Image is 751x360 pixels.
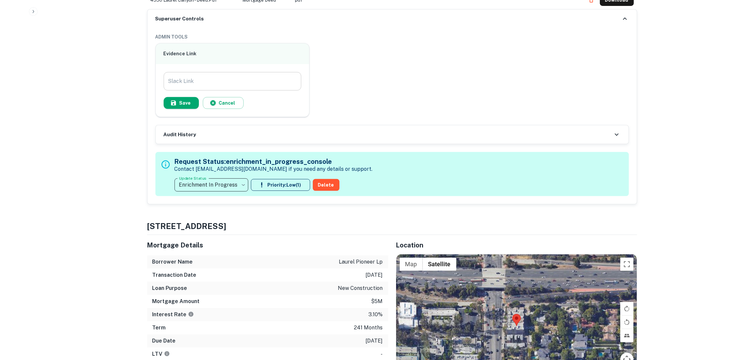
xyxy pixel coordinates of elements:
button: Tilt map [620,329,633,342]
h6: Due Date [152,337,176,345]
button: Rotate map clockwise [620,302,633,315]
label: Update Status [179,175,206,181]
h5: Request Status: enrichment_in_progress_console [174,157,373,167]
button: Priority:Low(1) [251,179,310,191]
h6: Evidence Link [164,50,302,58]
button: Delete [313,179,339,191]
div: Enrichment In Progress [174,176,248,194]
h6: Mortgage Amount [152,297,200,305]
h6: Audit History [164,131,196,139]
button: Save [164,97,199,109]
svg: LTVs displayed on the website are for informational purposes only and may be reported incorrectly... [164,351,170,357]
h6: Superuser Controls [155,15,204,23]
button: Show satellite imagery [423,258,456,271]
p: new construction [338,284,383,292]
p: [DATE] [366,271,383,279]
h6: ADMIN TOOLS [155,33,629,40]
h6: Term [152,324,166,332]
button: Toggle fullscreen view [620,258,633,271]
h6: Transaction Date [152,271,197,279]
h6: LTV [152,350,170,358]
h6: Loan Purpose [152,284,187,292]
h5: Mortgage Details [147,240,388,250]
button: Show street map [400,258,423,271]
p: laurel pioneer lp [339,258,383,266]
button: Cancel [203,97,244,109]
p: [DATE] [366,337,383,345]
h6: Interest Rate [152,311,194,319]
h5: Location [396,240,637,250]
p: Contact [EMAIL_ADDRESS][DOMAIN_NAME] if you need any details or support. [174,165,373,173]
p: 3.10% [369,311,383,319]
button: Rotate map counterclockwise [620,316,633,329]
h4: [STREET_ADDRESS] [147,220,637,232]
h6: Borrower Name [152,258,193,266]
p: $5m [371,297,383,305]
p: 241 months [354,324,383,332]
iframe: Chat Widget [718,307,751,339]
p: - [381,350,383,358]
svg: The interest rates displayed on the website are for informational purposes only and may be report... [188,311,194,317]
